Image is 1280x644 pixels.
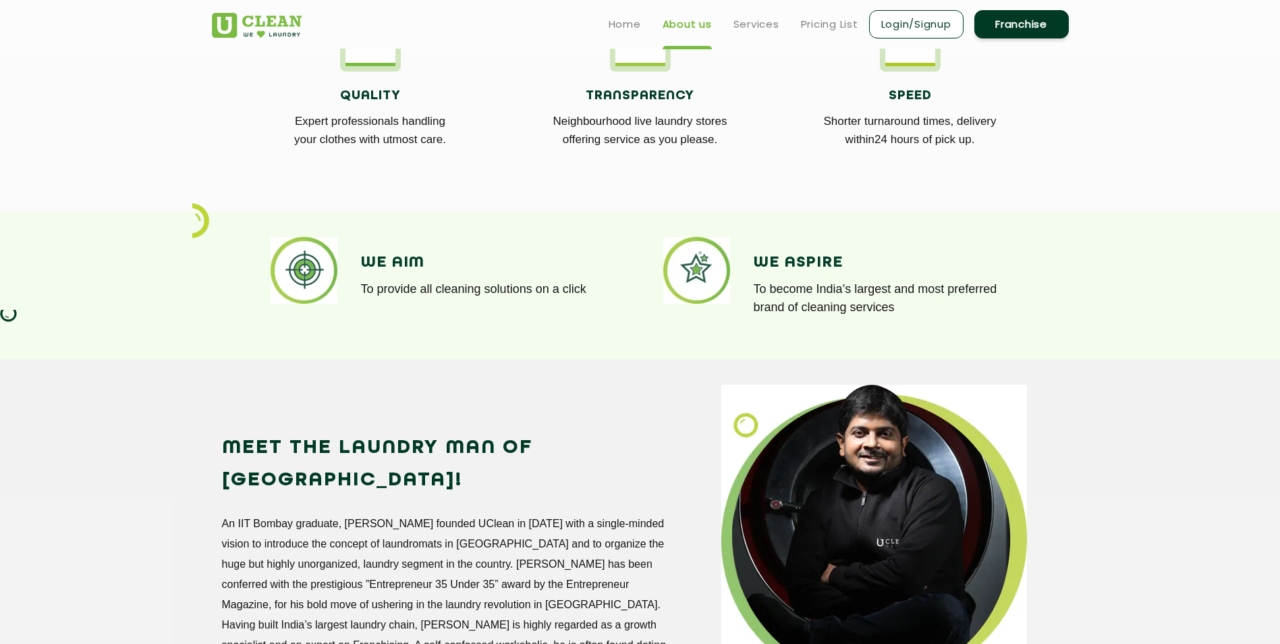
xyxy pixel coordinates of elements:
[271,237,337,304] img: promise_icon_4_11zon.webp
[754,280,1013,317] p: To become India’s largest and most preferred brand of cleaning services
[754,254,1013,271] h4: We Aspire
[663,237,730,304] img: promise_icon_5_11zon.webp
[516,88,765,103] h4: Transparency
[516,112,765,149] p: Neighbourhood live laundry stores offering service as you please.
[192,203,209,238] img: icon_2.png
[974,10,1069,38] a: Franchise
[785,88,1035,103] h4: Speed
[361,280,620,298] p: To provide all cleaning solutions on a click
[246,112,495,149] p: Expert professionals handling your clothes with utmost care.
[785,112,1035,149] p: Shorter turnaround times, delivery within24 hours of pick up.
[869,10,964,38] a: Login/Signup
[801,16,858,32] a: Pricing List
[246,88,495,103] h4: Quality
[222,432,668,497] h2: Meet the Laundry Man of [GEOGRAPHIC_DATA]!
[212,13,302,38] img: UClean Laundry and Dry Cleaning
[733,16,779,32] a: Services
[663,16,712,32] a: About us
[361,254,620,271] h4: We Aim
[609,16,641,32] a: Home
